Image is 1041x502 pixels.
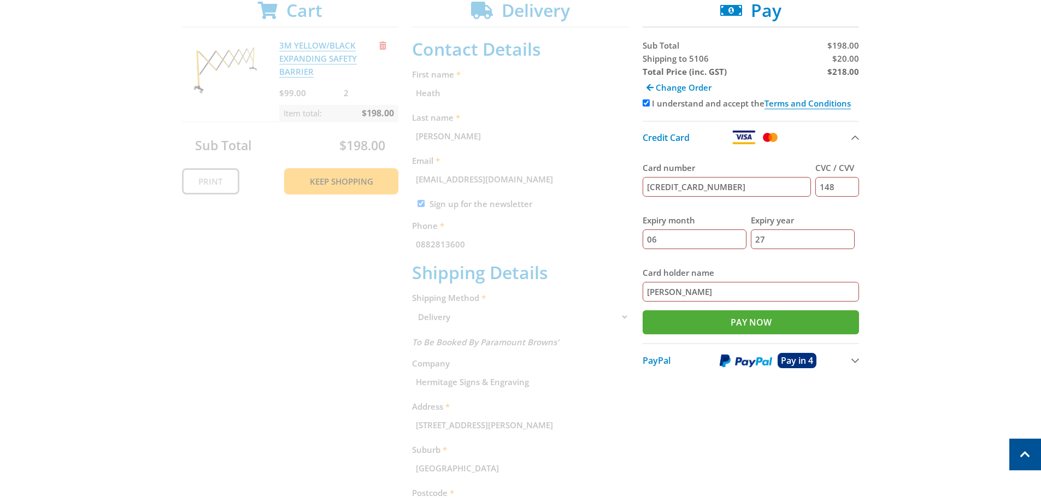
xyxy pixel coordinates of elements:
button: PayPal Pay in 4 [643,343,860,377]
input: Please accept the terms and conditions. [643,99,650,107]
input: Pay Now [643,310,860,334]
span: $198.00 [827,40,859,51]
span: Sub Total [643,40,679,51]
label: Card number [643,161,811,174]
img: Visa [732,131,756,144]
input: YY [751,229,855,249]
a: Change Order [643,78,715,97]
strong: Total Price (inc. GST) [643,66,727,77]
label: Card holder name [643,266,860,279]
span: Change Order [656,82,711,93]
img: PayPal [720,354,772,368]
span: $20.00 [832,53,859,64]
span: Credit Card [643,132,690,144]
span: Pay in 4 [781,355,813,367]
img: Mastercard [761,131,780,144]
span: Shipping to 5106 [643,53,709,64]
button: Credit Card [643,121,860,153]
strong: $218.00 [827,66,859,77]
a: Terms and Conditions [764,98,851,109]
label: CVC / CVV [815,161,859,174]
label: Expiry year [751,214,855,227]
label: I understand and accept the [652,98,851,109]
span: PayPal [643,355,671,367]
input: MM [643,229,746,249]
label: Expiry month [643,214,746,227]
